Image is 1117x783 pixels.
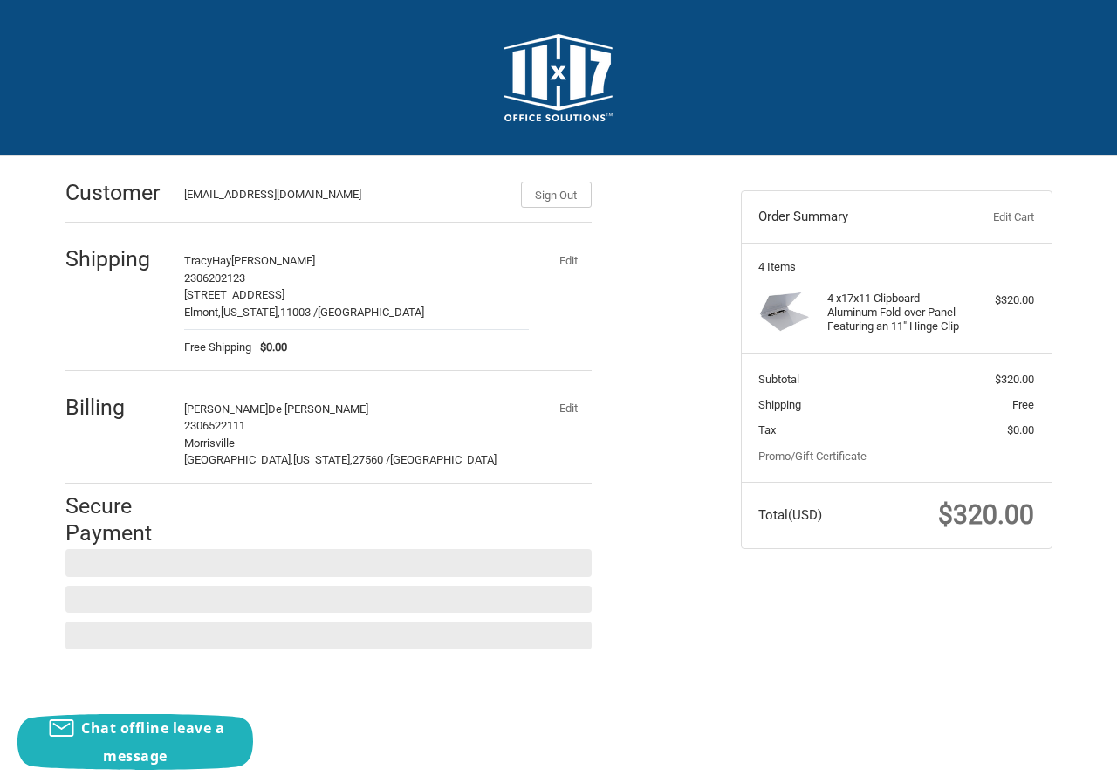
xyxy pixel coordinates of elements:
div: [EMAIL_ADDRESS][DOMAIN_NAME] [184,186,504,208]
span: [GEOGRAPHIC_DATA] [318,306,424,319]
span: Free [1012,398,1034,411]
span: 27560 / [353,453,390,466]
span: $0.00 [1007,423,1034,436]
span: $320.00 [938,499,1034,530]
h3: 4 Items [758,260,1034,274]
img: 11x17.com [504,34,613,121]
a: Promo/Gift Certificate [758,450,867,463]
span: 2306522111 [184,419,245,432]
h3: Order Summary [758,209,948,226]
span: De [PERSON_NAME] [268,402,368,416]
span: $0.00 [251,339,287,356]
span: Subtotal [758,373,799,386]
span: 11003 / [280,306,318,319]
span: [PERSON_NAME] [184,402,268,416]
h2: Billing [65,394,168,421]
span: [PERSON_NAME] [231,254,315,267]
span: Chat offline leave a message [81,718,224,766]
div: $320.00 [965,292,1034,309]
span: [GEOGRAPHIC_DATA], [184,453,293,466]
span: TracyHay [184,254,231,267]
button: Chat offline leave a message [17,714,253,770]
h2: Shipping [65,245,168,272]
h2: Secure Payment [65,492,183,547]
span: 2306202123 [184,271,245,285]
span: Morrisville [184,436,235,450]
span: Total (USD) [758,507,822,523]
h4: 4 x 17x11 Clipboard Aluminum Fold-over Panel Featuring an 11" Hinge Clip [827,292,961,334]
h2: Customer [65,179,168,206]
a: Edit Cart [948,209,1034,226]
button: Edit [546,248,592,272]
span: [US_STATE], [221,306,280,319]
span: $320.00 [995,373,1034,386]
span: Elmont, [184,306,221,319]
span: Tax [758,423,776,436]
span: [US_STATE], [293,453,353,466]
span: Free Shipping [184,339,251,356]
button: Sign Out [521,182,592,208]
span: Shipping [758,398,801,411]
button: Edit [546,396,592,421]
span: [GEOGRAPHIC_DATA] [390,453,497,466]
span: [STREET_ADDRESS] [184,288,284,301]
